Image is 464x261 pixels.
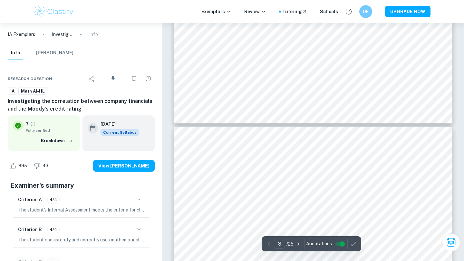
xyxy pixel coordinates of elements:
[359,5,372,18] button: DE
[34,5,74,18] img: Clastify logo
[320,8,338,15] a: Schools
[101,121,134,128] h6: [DATE]
[47,227,59,232] span: 4/4
[26,128,75,133] span: Fully verified
[101,129,139,136] span: Current Syllabus
[18,196,42,203] h6: Criterion A
[286,240,294,248] p: / 25
[36,46,73,60] button: [PERSON_NAME]
[282,8,307,15] a: Tutoring
[30,121,36,127] a: Grade fully verified
[18,206,144,213] p: The student's Internal Assessment meets the criteria for clear structure and ease of understandin...
[343,6,354,17] button: Help and Feedback
[32,161,52,171] div: Dislike
[385,6,430,17] button: UPGRADE NOW
[8,31,35,38] a: IA Exemplars
[15,163,31,169] span: 895
[8,87,17,95] a: IA
[142,72,155,85] div: Report issue
[26,121,29,128] p: 7
[19,88,47,94] span: Math AI-HL
[52,31,72,38] p: Investigating the correlation between company financials and the Moody’s credit rating
[47,197,59,203] span: 4/4
[201,8,231,15] p: Exemplars
[18,236,144,243] p: The student consistently and correctly uses mathematical notation, symbols, and terminology. Comp...
[362,8,370,15] h6: DE
[93,160,155,172] button: View [PERSON_NAME]
[8,161,31,171] div: Like
[85,72,98,85] div: Share
[39,136,75,146] button: Breakdown
[128,72,140,85] div: Bookmark
[8,76,52,82] span: Research question
[89,31,98,38] p: Info
[101,129,139,136] div: This exemplar is based on the current syllabus. Feel free to refer to it for inspiration/ideas wh...
[8,97,155,113] h6: Investigating the correlation between company financials and the Moody’s credit rating
[306,240,332,247] span: Annotations
[100,70,126,87] div: Download
[8,88,17,94] span: IA
[18,87,47,95] a: Math AI-HL
[10,181,152,190] h5: Examiner's summary
[244,8,266,15] p: Review
[8,46,23,60] button: Info
[39,163,52,169] span: 40
[442,233,460,251] button: Ask Clai
[18,226,42,233] h6: Criterion B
